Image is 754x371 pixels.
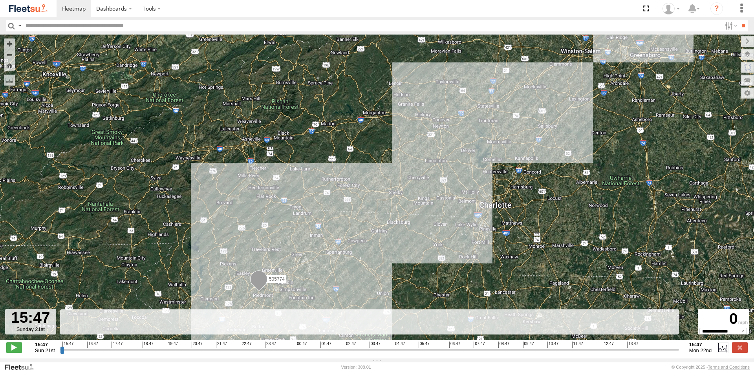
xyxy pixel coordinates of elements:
i: ? [710,2,723,15]
button: Zoom Home [4,60,15,71]
span: 16:47 [87,342,98,348]
label: Play/Stop [6,342,22,353]
span: 15:47 [62,342,73,348]
span: 03:47 [370,342,381,348]
span: 05:47 [419,342,430,348]
span: 19:47 [167,342,178,348]
span: 10:47 [547,342,558,348]
div: © Copyright 2025 - [672,365,750,369]
span: 07:47 [474,342,485,348]
div: John Stringer [660,3,683,15]
span: 00:47 [296,342,307,348]
span: 01:47 [320,342,331,348]
span: 23:47 [265,342,276,348]
div: 0 [699,310,748,328]
span: 06:47 [449,342,460,348]
img: fleetsu-logo-horizontal.svg [8,3,49,14]
a: Terms and Conditions [708,365,750,369]
button: Zoom in [4,38,15,49]
label: Close [732,342,748,353]
span: 505774 [269,276,285,282]
span: Mon 22nd Sep 2025 [689,347,712,353]
a: Visit our Website [4,363,40,371]
span: 09:47 [523,342,534,348]
label: Search Query [16,20,23,31]
span: Sun 21st Sep 2025 [35,347,55,353]
label: Search Filter Options [722,20,739,31]
div: Version: 308.01 [341,365,371,369]
label: Measure [4,75,15,86]
label: Map Settings [741,88,754,99]
span: 11:47 [572,342,583,348]
strong: 15:47 [689,342,712,347]
strong: 15:47 [35,342,55,347]
span: 18:47 [143,342,154,348]
span: 22:47 [241,342,252,348]
span: 12:47 [603,342,614,348]
span: 02:47 [345,342,356,348]
span: 20:47 [192,342,203,348]
span: 13:47 [627,342,638,348]
button: Zoom out [4,49,15,60]
span: 04:47 [394,342,405,348]
span: 21:47 [216,342,227,348]
span: 08:47 [498,342,509,348]
span: 17:47 [112,342,123,348]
